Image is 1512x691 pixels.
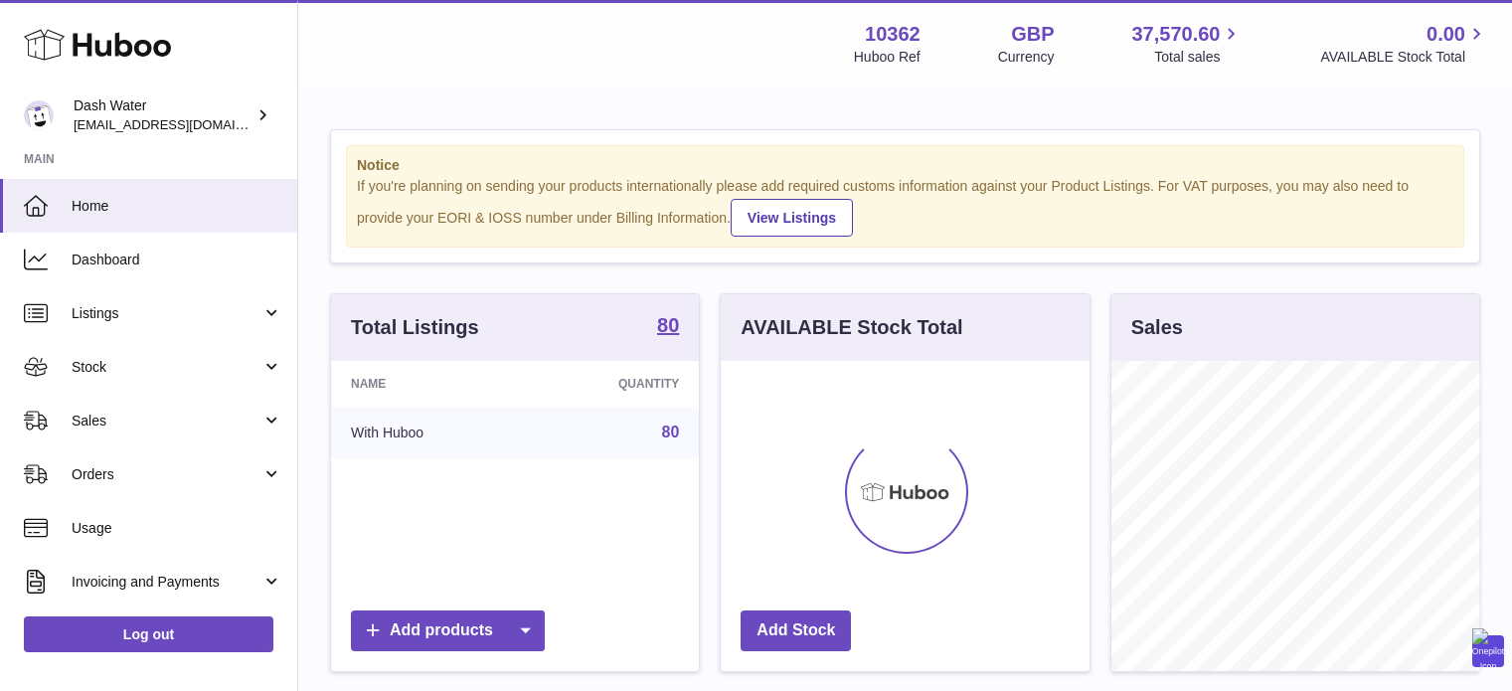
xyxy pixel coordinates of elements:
h3: Total Listings [351,314,479,341]
span: AVAILABLE Stock Total [1320,48,1488,67]
th: Quantity [525,361,699,407]
h3: Sales [1131,314,1183,341]
div: Currency [998,48,1055,67]
strong: 10362 [865,21,921,48]
span: Sales [72,412,261,431]
div: Dash Water [74,96,252,134]
strong: Notice [357,156,1453,175]
span: Invoicing and Payments [72,573,261,592]
a: Add products [351,610,545,651]
img: bea@dash-water.com [24,100,54,130]
span: 37,570.60 [1131,21,1220,48]
span: Dashboard [72,251,282,269]
span: Usage [72,519,282,538]
a: 80 [657,315,679,339]
span: Stock [72,358,261,377]
strong: 80 [657,315,679,335]
span: Listings [72,304,261,323]
th: Name [331,361,525,407]
span: Orders [72,465,261,484]
span: 0.00 [1427,21,1465,48]
a: View Listings [731,199,853,237]
div: Huboo Ref [854,48,921,67]
span: [EMAIL_ADDRESS][DOMAIN_NAME] [74,116,292,132]
strong: GBP [1011,21,1054,48]
a: 80 [662,424,680,440]
span: Home [72,197,282,216]
div: If you're planning on sending your products internationally please add required customs informati... [357,177,1453,237]
a: Add Stock [741,610,851,651]
span: Total sales [1154,48,1243,67]
td: With Huboo [331,407,525,458]
h3: AVAILABLE Stock Total [741,314,962,341]
a: Log out [24,616,273,652]
a: 0.00 AVAILABLE Stock Total [1320,21,1488,67]
a: 37,570.60 Total sales [1131,21,1243,67]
